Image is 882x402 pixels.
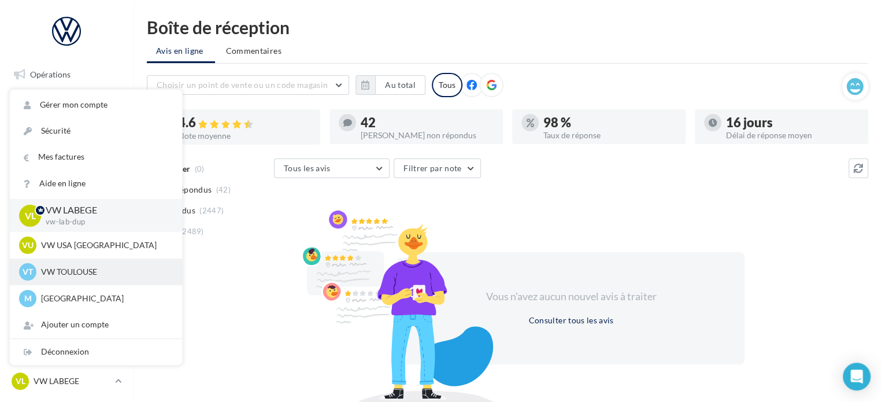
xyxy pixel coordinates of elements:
[7,236,126,260] a: Calendrier
[355,75,425,95] button: Au total
[46,217,164,227] p: vw-lab-dup
[284,163,331,173] span: Tous les avis
[24,293,32,304] span: M
[23,266,33,278] span: VT
[274,158,390,178] button: Tous les avis
[9,370,124,392] a: VL VW LABEGE
[147,75,349,95] button: Choisir un point de vente ou un code magasin
[41,266,168,278] p: VW TOULOUSE
[178,132,311,140] div: Note moyenne
[180,227,204,236] span: (2489)
[7,91,126,116] a: Boîte de réception
[375,75,425,95] button: Au total
[7,303,126,337] a: Campagnes DataOnDemand
[726,116,859,129] div: 16 jours
[10,92,182,118] a: Gérer mon compte
[41,239,168,251] p: VW USA [GEOGRAPHIC_DATA]
[10,144,182,170] a: Mes factures
[46,204,164,217] p: VW LABEGE
[843,363,870,390] div: Open Intercom Messenger
[226,45,281,57] span: Commentaires
[7,179,126,203] a: Contacts
[394,158,481,178] button: Filtrer par note
[7,265,126,299] a: PLV et print personnalisable
[524,314,618,327] button: Consulter tous les avis
[472,289,670,304] div: Vous n'avez aucun nouvel avis à traiter
[178,116,311,130] div: 4.6
[157,80,328,90] span: Choisir un point de vente ou un code magasin
[147,19,868,36] div: Boîte de réception
[543,131,676,139] div: Taux de réponse
[432,73,462,97] div: Tous
[361,131,494,139] div: [PERSON_NAME] non répondus
[543,116,676,129] div: 98 %
[25,209,36,222] span: VL
[361,116,494,129] div: 42
[7,207,126,231] a: Médiathèque
[16,375,25,387] span: VL
[158,184,212,196] span: Non répondus
[41,293,168,304] p: [GEOGRAPHIC_DATA]
[22,239,34,251] span: VU
[10,339,182,365] div: Déconnexion
[199,206,224,215] span: (2447)
[10,312,182,338] div: Ajouter un compte
[216,185,231,194] span: (42)
[7,121,126,145] a: Visibilité en ligne
[726,131,859,139] div: Délai de réponse moyen
[30,69,71,79] span: Opérations
[7,62,126,87] a: Opérations
[34,375,110,387] p: VW LABEGE
[10,118,182,144] a: Sécurité
[7,150,126,174] a: Campagnes
[10,171,182,197] a: Aide en ligne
